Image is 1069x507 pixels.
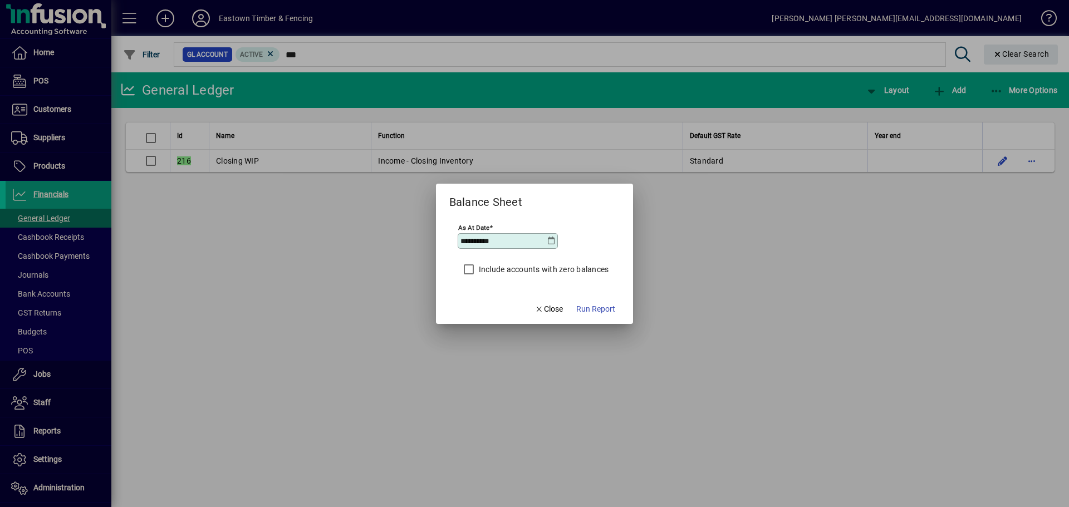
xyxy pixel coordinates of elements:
label: Include accounts with zero balances [477,264,609,275]
mat-label: As at date [458,223,489,231]
span: Close [534,303,563,315]
h2: Balance Sheet [436,184,536,211]
span: Run Report [576,303,615,315]
button: Run Report [572,299,620,319]
button: Close [530,299,568,319]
